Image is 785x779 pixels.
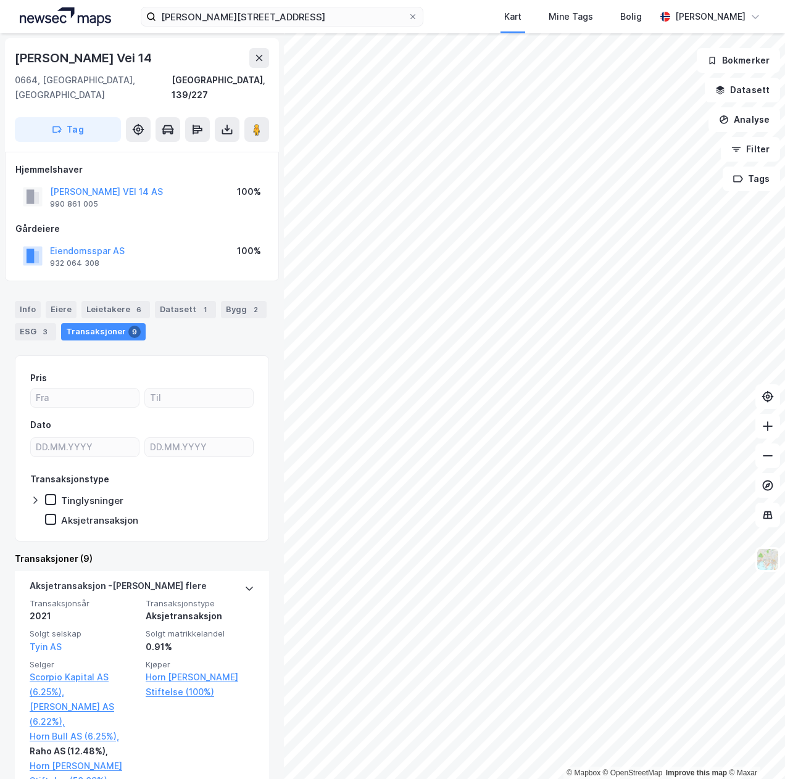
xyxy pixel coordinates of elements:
img: logo.a4113a55bc3d86da70a041830d287a7e.svg [20,7,111,26]
div: Eiere [46,301,77,318]
a: Improve this map [666,769,727,777]
div: Transaksjonstype [30,472,109,487]
div: Leietakere [81,301,150,318]
span: Solgt selskap [30,629,138,639]
div: 0664, [GEOGRAPHIC_DATA], [GEOGRAPHIC_DATA] [15,73,172,102]
div: Bygg [221,301,267,318]
div: 6 [133,303,145,316]
div: Transaksjoner (9) [15,551,269,566]
a: Tyin AS [30,641,62,652]
button: Datasett [705,78,780,102]
input: DD.MM.YYYY [31,438,139,456]
div: [PERSON_NAME] Vei 14 [15,48,154,68]
button: Filter [721,137,780,162]
div: Aksjetransaksjon - [PERSON_NAME] flere [30,579,207,598]
button: Tags [723,167,780,191]
a: Mapbox [567,769,600,777]
div: Tinglysninger [61,495,123,506]
div: 0.91% [146,640,254,654]
div: [PERSON_NAME] [675,9,746,24]
a: Horn [PERSON_NAME] Stiftelse (100%) [146,670,254,699]
div: Mine Tags [549,9,593,24]
button: Bokmerker [697,48,780,73]
div: Kontrollprogram for chat [723,720,785,779]
input: Fra [31,389,139,407]
img: Z [756,548,779,571]
a: OpenStreetMap [603,769,663,777]
a: [PERSON_NAME] AS (6.22%), [30,699,138,729]
div: Gårdeiere [15,221,268,236]
iframe: Chat Widget [723,720,785,779]
a: Scorpio Kapital AS (6.25%), [30,670,138,699]
button: Analyse [708,107,780,132]
div: [GEOGRAPHIC_DATA], 139/227 [172,73,269,102]
div: 3 [39,326,51,338]
div: Info [15,301,41,318]
div: 100% [237,244,261,258]
div: 9 [128,326,141,338]
div: Pris [30,371,47,385]
div: 100% [237,184,261,199]
div: Aksjetransaksjon [61,514,138,526]
div: Aksjetransaksjon [146,609,254,624]
div: Datasett [155,301,216,318]
div: Bolig [620,9,642,24]
span: Transaksjonsår [30,598,138,609]
input: Søk på adresse, matrikkel, gårdeiere, leietakere eller personer [156,7,407,26]
div: 2 [249,303,262,316]
button: Tag [15,117,121,142]
span: Kjøper [146,659,254,670]
div: 1 [199,303,211,316]
span: Transaksjonstype [146,598,254,609]
div: Raho AS (12.48%), [30,744,138,759]
div: Dato [30,418,51,432]
div: Hjemmelshaver [15,162,268,177]
input: Til [145,389,253,407]
span: Solgt matrikkelandel [146,629,254,639]
div: Transaksjoner [61,323,146,340]
div: Kart [504,9,521,24]
div: 990 861 005 [50,199,98,209]
div: 932 064 308 [50,258,99,268]
span: Selger [30,659,138,670]
input: DD.MM.YYYY [145,438,253,456]
div: 2021 [30,609,138,624]
div: ESG [15,323,56,340]
a: Horn Bull AS (6.25%), [30,729,138,744]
